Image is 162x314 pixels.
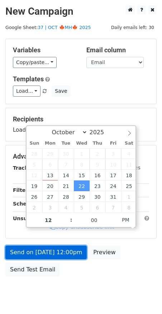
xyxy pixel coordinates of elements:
span: October 8, 2025 [74,159,90,170]
span: October 9, 2025 [90,159,105,170]
button: Save [52,86,70,97]
a: 37 | OCT 🍁MH🍁 2025 [38,25,91,30]
span: October 28, 2025 [58,191,74,202]
span: October 30, 2025 [90,191,105,202]
a: Copy/paste... [13,57,57,68]
span: Thu [90,141,105,146]
strong: Unsubscribe [13,216,48,221]
a: Daily emails left: 30 [109,25,157,30]
span: November 3, 2025 [42,202,58,213]
h5: Advanced [13,153,149,160]
span: November 1, 2025 [121,191,137,202]
span: Wed [74,141,90,146]
span: October 17, 2025 [105,170,121,180]
span: Sat [121,141,137,146]
span: September 28, 2025 [27,148,42,159]
iframe: Chat Widget [126,280,162,314]
span: October 25, 2025 [121,180,137,191]
a: Copy unsubscribe link [50,224,114,230]
a: Preview [89,246,120,259]
span: October 19, 2025 [27,180,42,191]
h5: Variables [13,46,76,54]
span: October 11, 2025 [121,159,137,170]
span: Click to toggle [116,213,135,227]
span: October 31, 2025 [105,191,121,202]
span: Sun [27,141,42,146]
div: Loading... [13,115,149,134]
span: October 22, 2025 [74,180,90,191]
span: November 2, 2025 [27,202,42,213]
span: September 30, 2025 [58,148,74,159]
span: October 15, 2025 [74,170,90,180]
span: Tue [58,141,74,146]
span: October 10, 2025 [105,159,121,170]
h2: New Campaign [5,5,157,18]
a: Send Test Email [5,263,60,276]
span: November 8, 2025 [121,202,137,213]
h5: Recipients [13,115,149,123]
span: Fri [105,141,121,146]
span: : [70,213,72,227]
span: October 13, 2025 [42,170,58,180]
span: October 7, 2025 [58,159,74,170]
span: October 24, 2025 [105,180,121,191]
span: October 18, 2025 [121,170,137,180]
input: Minute [72,213,116,227]
span: October 12, 2025 [27,170,42,180]
span: October 27, 2025 [42,191,58,202]
span: October 6, 2025 [42,159,58,170]
span: November 7, 2025 [105,202,121,213]
span: October 16, 2025 [90,170,105,180]
span: September 29, 2025 [42,148,58,159]
span: October 1, 2025 [74,148,90,159]
strong: Filters [13,187,31,193]
span: November 6, 2025 [90,202,105,213]
a: Send on [DATE] 12:00pm [5,246,87,259]
span: Daily emails left: 30 [109,24,157,32]
input: Year [87,129,113,136]
strong: Tracking [13,165,37,171]
span: October 2, 2025 [90,148,105,159]
span: October 5, 2025 [27,159,42,170]
span: Mon [42,141,58,146]
h5: Email column [86,46,149,54]
span: November 4, 2025 [58,202,74,213]
span: October 4, 2025 [121,148,137,159]
span: October 21, 2025 [58,180,74,191]
span: October 23, 2025 [90,180,105,191]
span: October 29, 2025 [74,191,90,202]
input: Hour [27,213,70,227]
small: Google Sheet: [5,25,91,30]
a: Templates [13,75,44,83]
span: October 26, 2025 [27,191,42,202]
span: October 3, 2025 [105,148,121,159]
label: UTM Codes [112,164,140,172]
span: October 20, 2025 [42,180,58,191]
strong: Schedule [13,201,39,207]
span: November 5, 2025 [74,202,90,213]
a: Load... [13,86,40,97]
span: October 14, 2025 [58,170,74,180]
